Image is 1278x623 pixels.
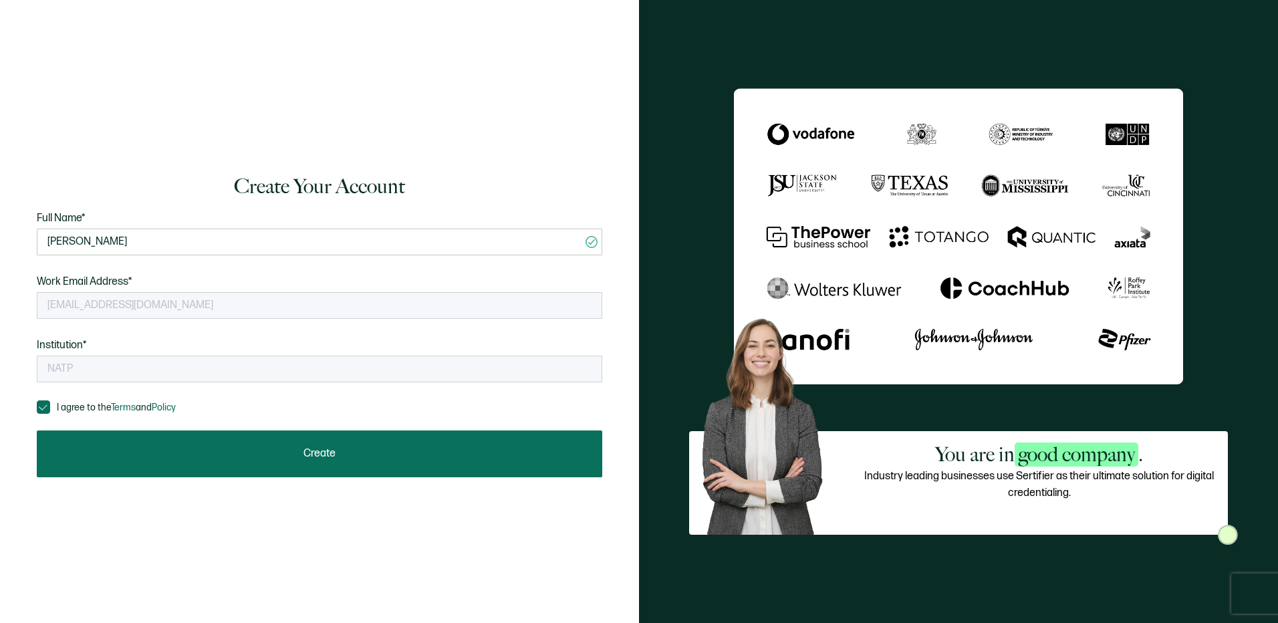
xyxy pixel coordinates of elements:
input: Acme Corporation [37,356,602,382]
span: Work Email Address* [37,273,132,290]
span: Full Name* [37,212,86,225]
button: Create [37,430,602,477]
a: Policy [152,402,176,413]
span: I agree to the and [57,402,176,413]
span: Institution* [37,339,87,352]
input: Enter your work email address [37,292,602,319]
input: Full Name [37,229,602,255]
span: good company [1015,443,1138,467]
p: Industry leading businesses use Sertifier as their ultimate solution for digital credentialing. [861,468,1218,501]
img: Sertifier Login - You are in <span class="strong-h">good company</span>. [734,88,1183,384]
h1: Create Your Account [234,173,405,200]
img: Sertifier Login [1218,525,1238,545]
a: Terms [111,402,136,413]
h2: You are in . [935,441,1143,468]
span: Create [303,449,336,459]
ion-icon: checkmark circle outline [584,235,599,249]
iframe: Chat Widget [1211,559,1278,623]
img: Sertifier Login - You are in <span class="strong-h">good company</span>. Hero [689,307,851,535]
